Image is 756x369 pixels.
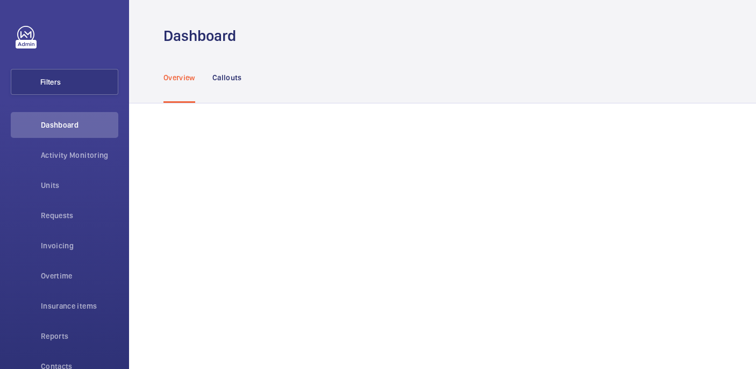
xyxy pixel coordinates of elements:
[163,26,243,46] h1: Dashboard
[41,210,118,221] span: Requests
[163,72,195,83] p: Overview
[41,301,118,311] span: Insurance items
[41,331,118,342] span: Reports
[212,72,242,83] p: Callouts
[40,76,61,87] span: Filters
[41,150,118,161] span: Activity Monitoring
[41,270,118,281] span: Overtime
[11,69,118,95] button: Filters
[41,180,118,191] span: Units
[41,240,118,251] span: Invoicing
[41,120,118,130] span: Dashboard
